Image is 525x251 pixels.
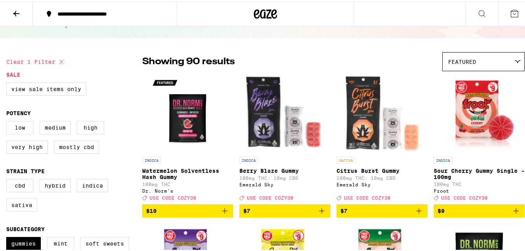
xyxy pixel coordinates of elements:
[150,194,196,199] span: USE CODE COZY30
[340,206,347,212] span: $7
[6,70,20,76] legend: Sale
[40,177,71,191] label: Hybrid
[146,206,157,212] span: $10
[434,180,525,185] p: 100mg THC
[40,119,71,133] label: Medium
[337,155,355,162] p: SATIVA
[77,119,104,133] label: High
[434,74,525,203] a: Open page for Sour Cherry Gummy Single - 100mg from Froot
[337,181,427,186] div: Emerald Sky
[6,109,31,115] legend: Potency
[142,166,233,179] p: Watermelon Solventless Hash Gummy
[434,203,525,216] button: Add to bag
[434,166,525,179] p: Sour Cherry Gummy Single - 100mg
[434,187,525,192] div: Froot
[6,81,86,94] label: View Sale Items Only
[6,177,33,191] label: CBD
[438,206,445,212] span: $9
[243,206,250,212] span: $7
[6,167,45,173] legend: Strain Type
[142,180,233,185] p: 100mg THC
[6,51,66,70] button: Clear 1 filter
[448,57,476,63] span: Featured
[342,74,422,151] img: Emerald Sky - Citrus Burst Gummy
[77,177,108,191] label: Indica
[434,155,452,162] p: INDICA
[6,119,33,133] label: Low
[142,155,161,162] p: INDICA
[244,74,326,151] img: Emerald Sky - Berry Blaze Gummy
[6,235,41,249] label: Gummies
[239,155,258,162] p: INDICA
[142,203,233,216] button: Add to bag
[434,74,525,151] img: Froot - Sour Cherry Gummy Single - 100mg
[6,139,48,152] label: Very High
[247,194,293,199] span: USE CODE COZY30
[149,74,227,151] img: Dr. Norm's - Watermelon Solventless Hash Gummy
[239,181,330,186] div: Emerald Sky
[47,235,74,249] label: Mint
[239,74,330,203] a: Open page for Berry Blaze Gummy from Emerald Sky
[142,187,233,192] div: Dr. Norm's
[441,194,488,199] span: USE CODE COZY30
[239,174,330,179] p: 100mg THC: 10mg CBD
[337,166,427,172] p: Citrus Burst Gummy
[5,5,56,12] span: Hi. Need any help?
[142,54,235,67] p: Showing 90 results
[6,225,45,231] legend: Subcategory
[337,74,427,203] a: Open page for Citrus Burst Gummy from Emerald Sky
[337,174,427,179] p: 100mg THC: 10mg CBD
[337,203,427,216] button: Add to bag
[80,235,129,249] label: Soft Sweets
[239,203,330,216] button: Add to bag
[344,194,391,199] span: USE CODE COZY30
[239,166,330,172] p: Berry Blaze Gummy
[54,139,99,152] label: Mostly CBD
[6,197,37,210] label: Sativa
[142,74,233,203] a: Open page for Watermelon Solventless Hash Gummy from Dr. Norm's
